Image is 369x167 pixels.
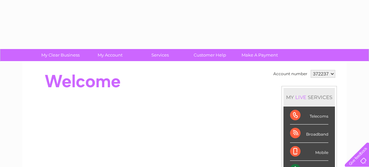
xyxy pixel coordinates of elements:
[233,49,287,61] a: Make A Payment
[290,143,328,161] div: Mobile
[283,88,335,107] div: MY SERVICES
[83,49,137,61] a: My Account
[294,94,308,100] div: LIVE
[290,125,328,142] div: Broadband
[33,49,87,61] a: My Clear Business
[272,68,309,79] td: Account number
[183,49,237,61] a: Customer Help
[290,107,328,125] div: Telecoms
[133,49,187,61] a: Services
